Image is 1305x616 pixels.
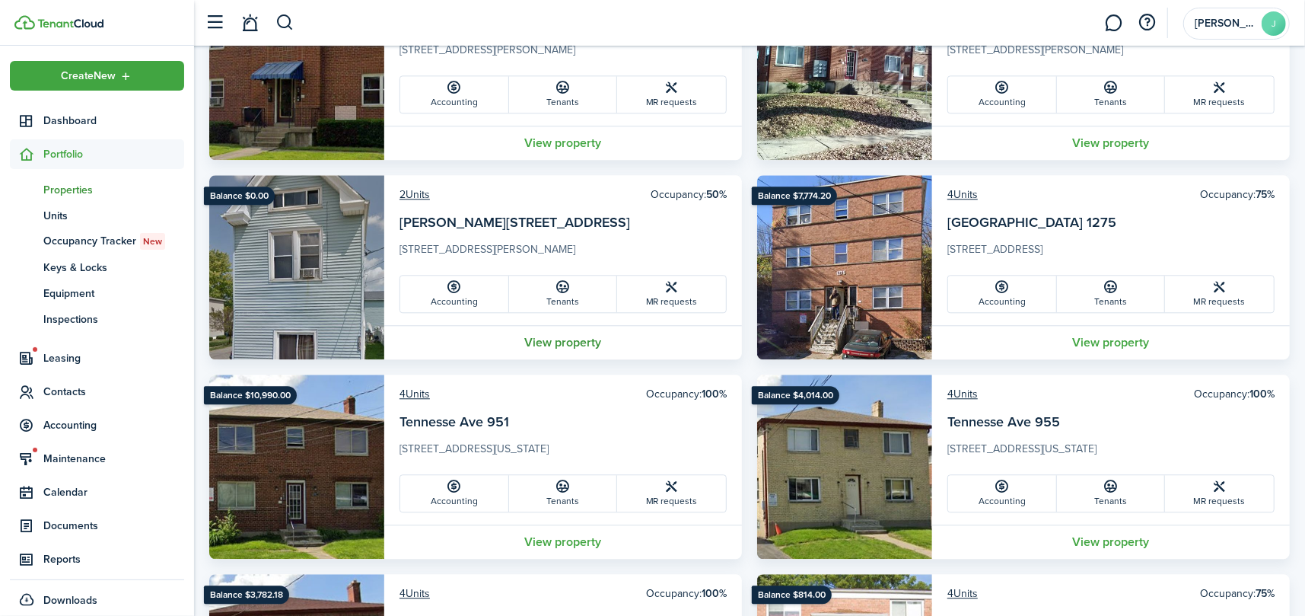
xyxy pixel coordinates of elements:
card-description: [STREET_ADDRESS][PERSON_NAME] [399,42,727,66]
ribbon: Balance $0.00 [204,187,275,205]
a: MR requests [617,475,726,512]
a: MR requests [617,76,726,113]
a: Tenants [1057,276,1166,312]
img: TenantCloud [37,19,103,28]
a: Tenants [1057,475,1166,512]
span: Equipment [43,286,184,302]
card-header-right: Occupancy: [1200,187,1275,203]
span: Inspections [43,311,184,327]
a: Tenants [1057,76,1166,113]
card-description: [STREET_ADDRESS][US_STATE] [947,441,1275,465]
a: 4Units [399,586,430,602]
card-description: [STREET_ADDRESS][PERSON_NAME] [399,241,727,266]
card-header-right: Occupancy: [651,187,727,203]
span: Documents [43,518,184,534]
card-header-right: Occupancy: [1194,386,1275,402]
a: 2Units [399,187,430,203]
avatar-text: J [1262,11,1286,36]
b: 50% [706,187,727,203]
a: Messaging [1100,4,1128,43]
img: TenantCloud [14,15,35,30]
ribbon: Balance $7,774.20 [752,187,837,205]
b: 75% [1256,187,1275,203]
a: Tennesse Ave 955 [947,412,1060,432]
ribbon: Balance $3,782.18 [204,586,289,604]
a: MR requests [1165,276,1274,312]
a: Accounting [400,276,509,312]
span: Maintenance [43,451,184,467]
span: Calendar [43,484,184,500]
ribbon: Balance $4,014.00 [752,386,839,404]
ribbon: Balance $10,990.00 [204,386,297,404]
img: Property avatar [209,375,384,559]
button: Search [275,10,294,36]
b: 100% [702,386,727,402]
span: Properties [43,182,184,198]
card-header-right: Occupancy: [1200,586,1275,602]
img: Property avatar [209,175,384,359]
a: MR requests [1165,475,1274,512]
a: Accounting [400,76,509,113]
span: Portfolio [43,146,184,162]
a: Notifications [236,4,265,43]
a: 4Units [947,386,978,402]
a: View property [384,525,742,559]
b: 75% [1256,586,1275,602]
b: 100% [702,586,727,602]
a: MR requests [1165,76,1274,113]
card-description: [STREET_ADDRESS][PERSON_NAME] [947,42,1275,66]
a: Tenants [509,276,618,312]
a: Accounting [948,76,1057,113]
span: New [143,235,162,248]
span: Accounting [43,417,184,433]
button: Open menu [10,61,184,91]
span: Reports [43,551,184,567]
b: 100% [1249,386,1275,402]
a: Accounting [948,475,1057,512]
a: 4Units [947,187,978,203]
a: Units [10,203,184,228]
a: MR requests [617,276,726,312]
img: Property avatar [757,375,932,559]
span: Contacts [43,384,184,400]
a: 4Units [947,586,978,602]
span: Units [43,208,184,224]
a: Accounting [400,475,509,512]
card-header-right: Occupancy: [646,586,727,602]
a: Dashboard [10,106,184,136]
span: Leasing [43,350,184,366]
a: View property [932,525,1290,559]
a: Accounting [948,276,1057,312]
a: 4Units [399,386,430,402]
a: View property [384,126,742,160]
span: Downloads [43,592,97,608]
ribbon: Balance $814.00 [752,586,832,604]
a: View property [932,126,1290,160]
a: [GEOGRAPHIC_DATA] 1275 [947,212,1116,232]
a: Equipment [10,280,184,306]
span: Dashboard [43,113,184,129]
a: Keys & Locks [10,254,184,280]
span: Joe [1195,18,1256,29]
img: Property avatar [757,175,932,359]
a: View property [932,325,1290,359]
a: [PERSON_NAME][STREET_ADDRESS] [399,212,630,232]
a: Tenants [509,475,618,512]
card-description: [STREET_ADDRESS] [947,241,1275,266]
button: Open sidebar [201,8,230,37]
span: Keys & Locks [43,260,184,276]
a: View property [384,325,742,359]
button: Open resource center [1135,10,1160,36]
a: Inspections [10,306,184,332]
span: Create New [62,71,116,81]
card-header-right: Occupancy: [646,386,727,402]
a: Tennesse Ave 951 [399,412,509,432]
span: Occupancy Tracker [43,233,184,250]
a: Occupancy TrackerNew [10,228,184,254]
card-description: [STREET_ADDRESS][US_STATE] [399,441,727,465]
a: Reports [10,544,184,574]
a: Tenants [509,76,618,113]
a: Properties [10,177,184,203]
